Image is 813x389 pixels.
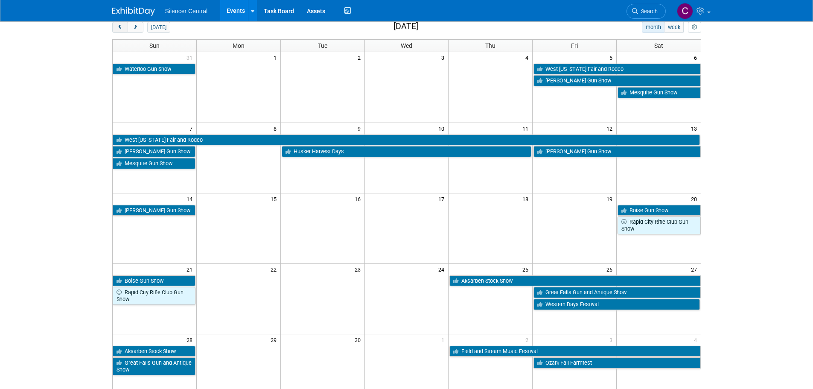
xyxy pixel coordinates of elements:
a: Boise Gun Show [618,205,700,216]
a: Search [627,4,666,19]
button: [DATE] [147,22,170,33]
span: 6 [693,52,701,63]
span: 7 [189,123,196,134]
span: 26 [606,264,616,275]
span: Mon [233,42,245,49]
button: week [664,22,684,33]
span: 13 [690,123,701,134]
a: Aksarben Stock Show [449,275,700,287]
a: Field and Stream Music Festival [449,346,700,357]
i: Personalize Calendar [692,25,697,30]
a: Boise Gun Show [113,275,195,287]
span: 9 [357,123,364,134]
span: 18 [522,193,532,204]
span: 22 [270,264,280,275]
span: 29 [270,334,280,345]
a: West [US_STATE] Fair and Rodeo [113,135,700,146]
a: Rapid City Rifle Club Gun Show [113,287,195,304]
span: 23 [354,264,364,275]
span: 19 [606,193,616,204]
img: ExhibitDay [112,7,155,16]
a: Western Days Festival [533,299,699,310]
h2: [DATE] [393,22,418,31]
span: 12 [606,123,616,134]
span: 1 [273,52,280,63]
span: 25 [522,264,532,275]
a: West [US_STATE] Fair and Rodeo [533,64,700,75]
button: next [128,22,143,33]
span: 21 [186,264,196,275]
span: 30 [354,334,364,345]
button: month [642,22,664,33]
span: 17 [437,193,448,204]
a: Husker Harvest Days [282,146,532,157]
a: Ozark Fall Farmfest [533,357,700,369]
span: 27 [690,264,701,275]
span: 2 [525,334,532,345]
a: [PERSON_NAME] Gun Show [533,146,700,157]
span: 2 [357,52,364,63]
a: [PERSON_NAME] Gun Show [533,75,700,86]
span: Thu [485,42,495,49]
a: Mesquite Gun Show [618,87,700,98]
span: 4 [525,52,532,63]
span: 16 [354,193,364,204]
a: Rapid City Rifle Club Gun Show [618,216,700,234]
span: Fri [571,42,578,49]
a: [PERSON_NAME] Gun Show [113,146,195,157]
span: Search [638,8,658,15]
a: Great Falls Gun and Antique Show [113,357,195,375]
a: Aksarben Stock Show [113,346,195,357]
a: Waterloo Gun Show [113,64,195,75]
a: Great Falls Gun and Antique Show [533,287,700,298]
span: 14 [186,193,196,204]
span: 10 [437,123,448,134]
span: 5 [609,52,616,63]
span: 8 [273,123,280,134]
span: 3 [609,334,616,345]
span: Sat [654,42,663,49]
span: 24 [437,264,448,275]
span: 11 [522,123,532,134]
span: Silencer Central [165,8,208,15]
span: Sun [149,42,160,49]
span: Tue [318,42,327,49]
span: 1 [440,334,448,345]
a: [PERSON_NAME] Gun Show [113,205,195,216]
span: 15 [270,193,280,204]
span: 3 [440,52,448,63]
span: Wed [401,42,412,49]
a: Mesquite Gun Show [113,158,195,169]
button: prev [112,22,128,33]
span: 28 [186,334,196,345]
span: 20 [690,193,701,204]
span: 4 [693,334,701,345]
img: Cade Cox [677,3,693,19]
button: myCustomButton [688,22,701,33]
span: 31 [186,52,196,63]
